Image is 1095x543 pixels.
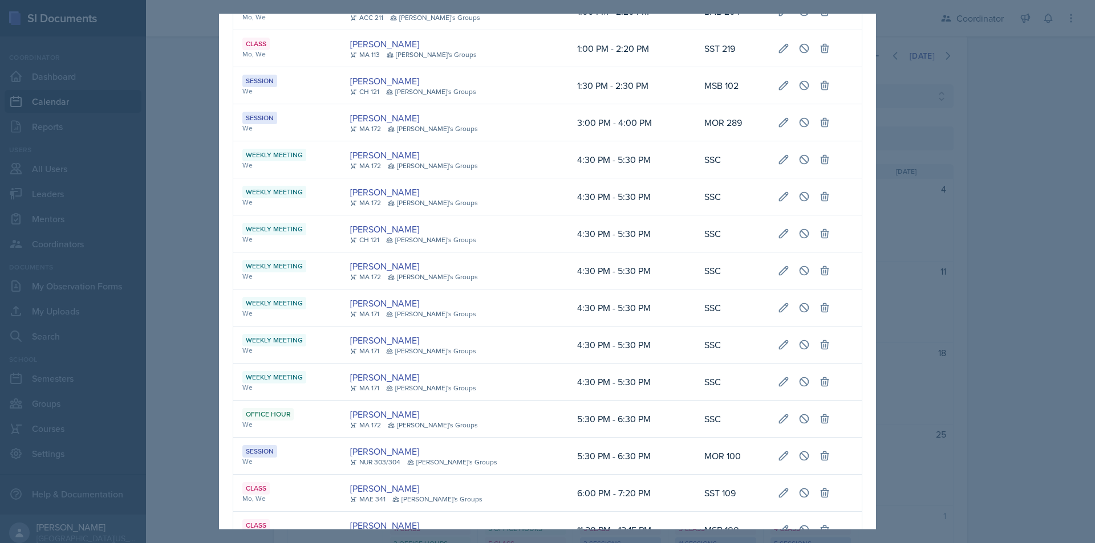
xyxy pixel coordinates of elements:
[568,401,696,438] td: 5:30 PM - 6:30 PM
[388,420,478,430] div: [PERSON_NAME]'s Groups
[695,141,769,178] td: SSC
[350,50,380,60] div: MA 113
[568,30,696,67] td: 1:00 PM - 2:20 PM
[350,309,379,319] div: MA 171
[350,457,400,467] div: NUR 303/304
[407,457,497,467] div: [PERSON_NAME]'s Groups
[242,519,270,532] div: Class
[695,475,769,512] td: SST 109
[568,104,696,141] td: 3:00 PM - 4:00 PM
[350,198,381,208] div: MA 172
[242,234,332,244] div: We
[568,438,696,475] td: 5:30 PM - 6:30 PM
[350,296,419,310] a: [PERSON_NAME]
[350,407,419,421] a: [PERSON_NAME]
[390,13,480,23] div: [PERSON_NAME]'s Groups
[242,149,306,161] div: Weekly Meeting
[242,49,332,59] div: Mo, We
[386,87,476,97] div: [PERSON_NAME]'s Groups
[392,494,482,504] div: [PERSON_NAME]'s Groups
[350,111,419,125] a: [PERSON_NAME]
[350,37,419,51] a: [PERSON_NAME]
[350,481,419,495] a: [PERSON_NAME]
[386,346,476,356] div: [PERSON_NAME]'s Groups
[568,289,696,326] td: 4:30 PM - 5:30 PM
[350,87,379,97] div: CH 121
[387,50,477,60] div: [PERSON_NAME]'s Groups
[242,12,332,22] div: Mo, We
[695,215,769,252] td: SSC
[388,272,478,282] div: [PERSON_NAME]'s Groups
[242,297,306,309] div: Weekly Meeting
[350,494,386,504] div: MAE 341
[242,38,270,50] div: Class
[386,235,476,245] div: [PERSON_NAME]'s Groups
[695,401,769,438] td: SSC
[350,346,379,356] div: MA 171
[568,326,696,364] td: 4:30 PM - 5:30 PM
[350,148,419,162] a: [PERSON_NAME]
[695,30,769,67] td: SST 219
[695,326,769,364] td: SSC
[242,160,332,170] div: We
[350,333,419,347] a: [PERSON_NAME]
[242,382,332,393] div: We
[350,518,419,532] a: [PERSON_NAME]
[350,259,419,273] a: [PERSON_NAME]
[242,445,277,458] div: Session
[242,493,332,504] div: Mo, We
[242,123,332,133] div: We
[242,260,306,272] div: Weekly Meeting
[242,223,306,235] div: Weekly Meeting
[568,252,696,289] td: 4:30 PM - 5:30 PM
[568,178,696,215] td: 4:30 PM - 5:30 PM
[695,364,769,401] td: SSC
[568,215,696,252] td: 4:30 PM - 5:30 PM
[350,383,379,393] div: MA 171
[386,383,476,393] div: [PERSON_NAME]'s Groups
[242,186,306,198] div: Weekly Meeting
[350,74,419,88] a: [PERSON_NAME]
[568,364,696,401] td: 4:30 PM - 5:30 PM
[388,124,478,134] div: [PERSON_NAME]'s Groups
[568,475,696,512] td: 6:00 PM - 7:20 PM
[695,67,769,104] td: MSB 102
[350,161,381,171] div: MA 172
[242,75,277,87] div: Session
[695,252,769,289] td: SSC
[242,482,270,495] div: Class
[242,271,332,281] div: We
[386,309,476,319] div: [PERSON_NAME]'s Groups
[695,178,769,215] td: SSC
[350,420,381,430] div: MA 172
[350,272,381,282] div: MA 172
[350,185,419,199] a: [PERSON_NAME]
[350,124,381,134] div: MA 172
[242,334,306,346] div: Weekly Meeting
[350,222,419,236] a: [PERSON_NAME]
[242,371,306,383] div: Weekly Meeting
[242,112,277,124] div: Session
[568,141,696,178] td: 4:30 PM - 5:30 PM
[695,289,769,326] td: SSC
[350,235,379,245] div: CH 121
[242,86,332,96] div: We
[695,104,769,141] td: MOR 289
[350,370,419,384] a: [PERSON_NAME]
[350,13,383,23] div: ACC 211
[350,444,419,458] a: [PERSON_NAME]
[568,67,696,104] td: 1:30 PM - 2:30 PM
[388,161,478,171] div: [PERSON_NAME]'s Groups
[242,456,332,467] div: We
[695,438,769,475] td: MOR 100
[242,308,332,319] div: We
[242,419,332,430] div: We
[242,345,332,356] div: We
[242,408,294,420] div: Office Hour
[242,197,332,207] div: We
[388,198,478,208] div: [PERSON_NAME]'s Groups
